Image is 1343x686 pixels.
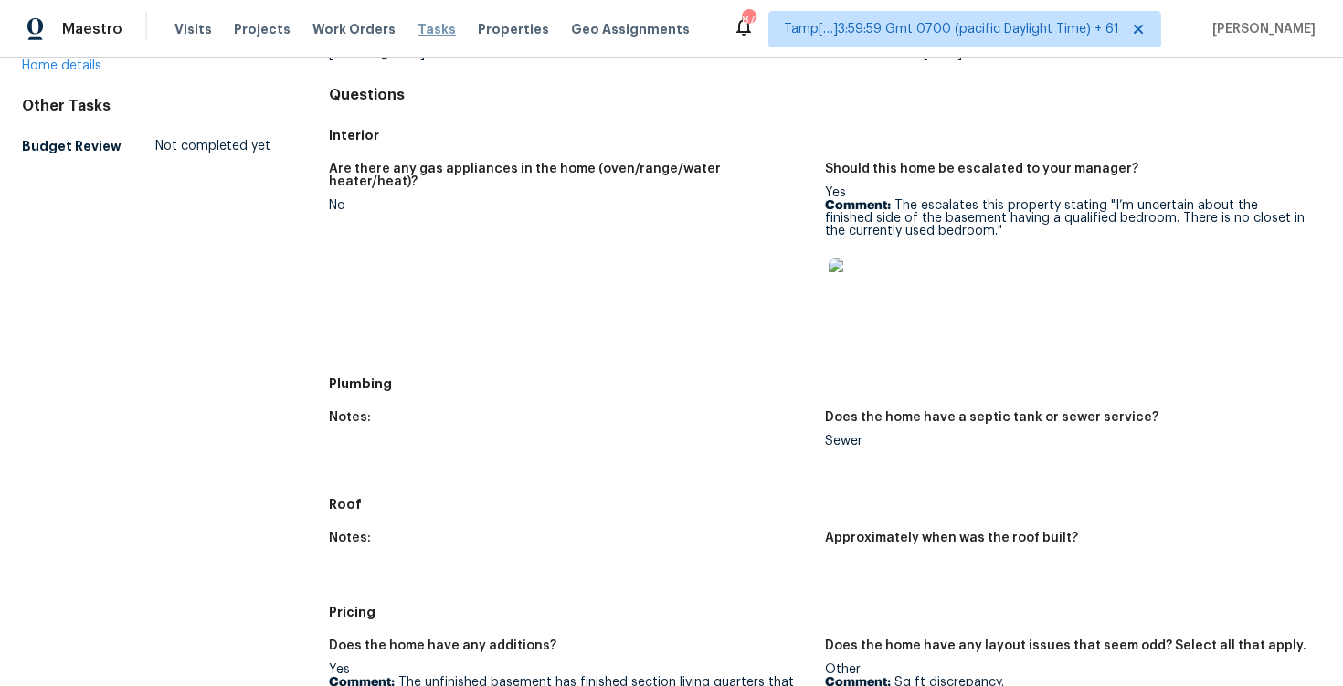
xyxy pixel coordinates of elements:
[329,495,1321,513] h5: Roof
[329,411,371,424] h5: Notes:
[329,126,1321,144] h5: Interior
[174,20,212,38] span: Visits
[62,20,122,38] span: Maestro
[571,20,690,38] span: Geo Assignments
[329,532,371,544] h5: Notes:
[312,20,396,38] span: Work Orders
[22,137,122,155] h5: Budget Review
[825,163,1138,175] h5: Should this home be escalated to your manager?
[155,137,270,155] span: Not completed yet
[784,20,1119,38] span: Tamp[…]3:59:59 Gmt 0700 (pacific Daylight Time) + 61
[825,532,1078,544] h5: Approximately when was the roof built?
[478,20,549,38] span: Properties
[825,186,1306,327] div: Yes
[825,639,1306,652] h5: Does the home have any layout issues that seem odd? Select all that apply.
[22,97,270,115] div: Other Tasks
[329,163,810,188] h5: Are there any gas appliances in the home (oven/range/water heater/heat)?
[329,639,556,652] h5: Does the home have any additions?
[1205,20,1316,38] span: [PERSON_NAME]
[825,435,1306,448] div: Sewer
[329,199,810,212] div: No
[234,20,291,38] span: Projects
[329,375,1321,393] h5: Plumbing
[825,199,1306,237] p: The escalates this property stating "I’m uncertain about the finished side of the basement having...
[329,86,1321,104] h4: Questions
[825,199,891,212] b: Comment:
[742,11,755,29] div: 878
[418,23,456,36] span: Tasks
[329,603,1321,621] h5: Pricing
[825,411,1158,424] h5: Does the home have a septic tank or sewer service?
[22,59,101,72] a: Home details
